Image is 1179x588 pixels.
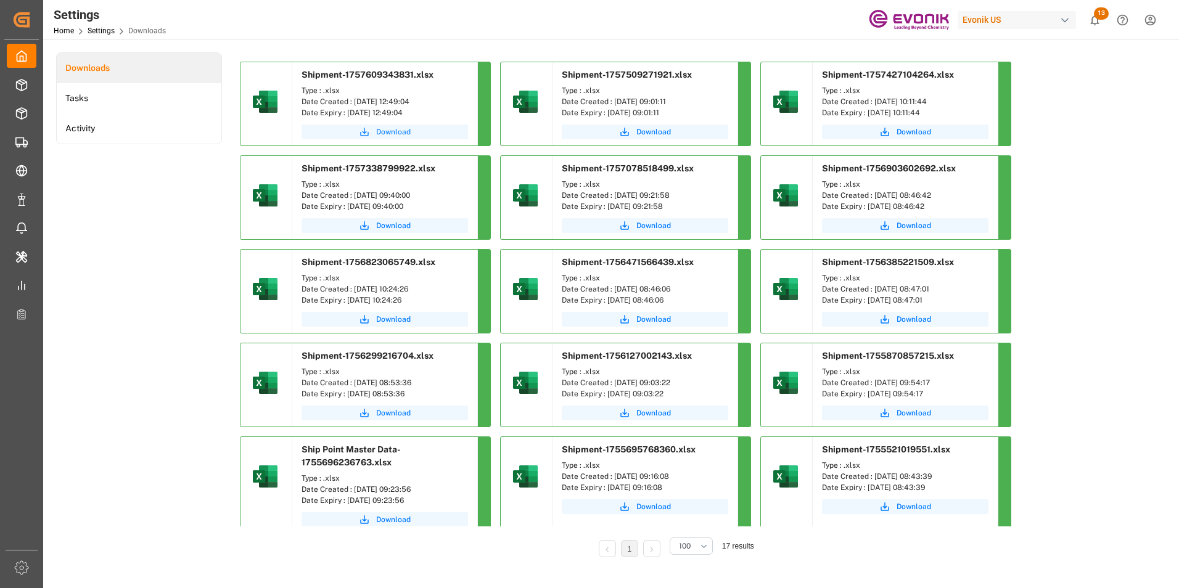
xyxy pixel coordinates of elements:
[562,190,728,201] div: Date Created : [DATE] 09:21:58
[562,295,728,306] div: Date Expiry : [DATE] 08:46:06
[302,179,468,190] div: Type : .xlsx
[822,312,988,327] button: Download
[562,366,728,377] div: Type : .xlsx
[599,540,616,557] li: Previous Page
[302,484,468,495] div: Date Created : [DATE] 09:23:56
[302,512,468,527] a: Download
[897,220,931,231] span: Download
[562,460,728,471] div: Type : .xlsx
[562,482,728,493] div: Date Expiry : [DATE] 09:16:08
[562,201,728,212] div: Date Expiry : [DATE] 09:21:58
[636,314,671,325] span: Download
[302,312,468,327] button: Download
[771,87,800,116] img: microsoft-excel-2019--v1.png
[822,218,988,233] button: Download
[302,257,435,267] span: Shipment-1756823065749.xlsx
[822,471,988,482] div: Date Created : [DATE] 08:43:39
[562,377,728,388] div: Date Created : [DATE] 09:03:22
[562,444,696,454] span: Shipment-1755695768360.xlsx
[1081,6,1109,34] button: show 13 new notifications
[562,179,728,190] div: Type : .xlsx
[627,545,631,553] a: 1
[1109,6,1136,34] button: Help Center
[376,220,411,231] span: Download
[302,163,435,173] span: Shipment-1757338799922.xlsx
[670,537,713,555] button: open menu
[250,274,280,304] img: microsoft-excel-2019--v1.png
[511,368,540,398] img: microsoft-excel-2019--v1.png
[562,499,728,514] button: Download
[822,460,988,471] div: Type : .xlsx
[636,501,671,512] span: Download
[822,272,988,284] div: Type : .xlsx
[822,295,988,306] div: Date Expiry : [DATE] 08:47:01
[302,107,468,118] div: Date Expiry : [DATE] 12:49:04
[562,70,692,80] span: Shipment-1757509271921.xlsx
[562,272,728,284] div: Type : .xlsx
[771,181,800,210] img: microsoft-excel-2019--v1.png
[822,70,954,80] span: Shipment-1757427104264.xlsx
[822,190,988,201] div: Date Created : [DATE] 08:46:42
[57,113,221,144] a: Activity
[302,190,468,201] div: Date Created : [DATE] 09:40:00
[771,274,800,304] img: microsoft-excel-2019--v1.png
[822,284,988,295] div: Date Created : [DATE] 08:47:01
[897,126,931,137] span: Download
[562,312,728,327] button: Download
[376,126,411,137] span: Download
[511,87,540,116] img: microsoft-excel-2019--v1.png
[302,444,401,467] span: Ship Point Master Data-1755696236763.xlsx
[822,163,956,173] span: Shipment-1756903602692.xlsx
[562,351,692,361] span: Shipment-1756127002143.xlsx
[822,388,988,399] div: Date Expiry : [DATE] 09:54:17
[511,274,540,304] img: microsoft-excel-2019--v1.png
[562,107,728,118] div: Date Expiry : [DATE] 09:01:11
[958,8,1081,31] button: Evonik US
[897,407,931,419] span: Download
[822,257,954,267] span: Shipment-1756385221509.xlsx
[376,407,411,419] span: Download
[57,83,221,113] a: Tasks
[771,462,800,491] img: microsoft-excel-2019--v1.png
[822,499,988,514] button: Download
[302,201,468,212] div: Date Expiry : [DATE] 09:40:00
[1094,7,1109,20] span: 13
[636,407,671,419] span: Download
[250,368,280,398] img: microsoft-excel-2019--v1.png
[511,462,540,491] img: microsoft-excel-2019--v1.png
[302,366,468,377] div: Type : .xlsx
[302,388,468,399] div: Date Expiry : [DATE] 08:53:36
[958,11,1076,29] div: Evonik US
[562,218,728,233] button: Download
[722,542,754,550] span: 17 results
[897,501,931,512] span: Download
[302,96,468,107] div: Date Created : [DATE] 12:49:04
[822,366,988,377] div: Type : .xlsx
[822,125,988,139] button: Download
[302,284,468,295] div: Date Created : [DATE] 10:24:26
[302,85,468,96] div: Type : .xlsx
[302,377,468,388] div: Date Created : [DATE] 08:53:36
[562,471,728,482] div: Date Created : [DATE] 09:16:08
[771,368,800,398] img: microsoft-excel-2019--v1.png
[562,85,728,96] div: Type : .xlsx
[822,179,988,190] div: Type : .xlsx
[302,495,468,506] div: Date Expiry : [DATE] 09:23:56
[250,87,280,116] img: microsoft-excel-2019--v1.png
[302,218,468,233] button: Download
[822,85,988,96] div: Type : .xlsx
[822,351,954,361] span: Shipment-1755870857215.xlsx
[621,540,638,557] li: 1
[562,163,694,173] span: Shipment-1757078518499.xlsx
[302,125,468,139] button: Download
